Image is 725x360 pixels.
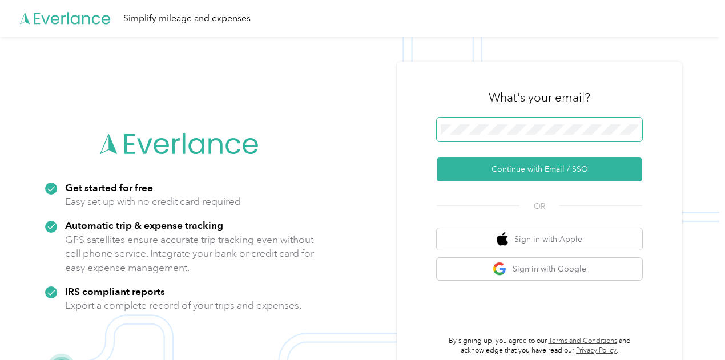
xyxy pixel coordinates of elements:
[123,11,251,26] div: Simplify mileage and expenses
[437,228,642,250] button: apple logoSign in with Apple
[437,258,642,280] button: google logoSign in with Google
[493,262,507,276] img: google logo
[65,181,153,193] strong: Get started for free
[65,285,165,297] strong: IRS compliant reports
[65,298,301,313] p: Export a complete record of your trips and expenses.
[549,337,617,345] a: Terms and Conditions
[489,90,590,106] h3: What's your email?
[519,200,559,212] span: OR
[437,157,642,181] button: Continue with Email / SSO
[576,346,617,355] a: Privacy Policy
[65,195,241,209] p: Easy set up with no credit card required
[437,336,642,356] p: By signing up, you agree to our and acknowledge that you have read our .
[497,232,508,246] img: apple logo
[65,233,315,275] p: GPS satellites ensure accurate trip tracking even without cell phone service. Integrate your bank...
[65,219,223,231] strong: Automatic trip & expense tracking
